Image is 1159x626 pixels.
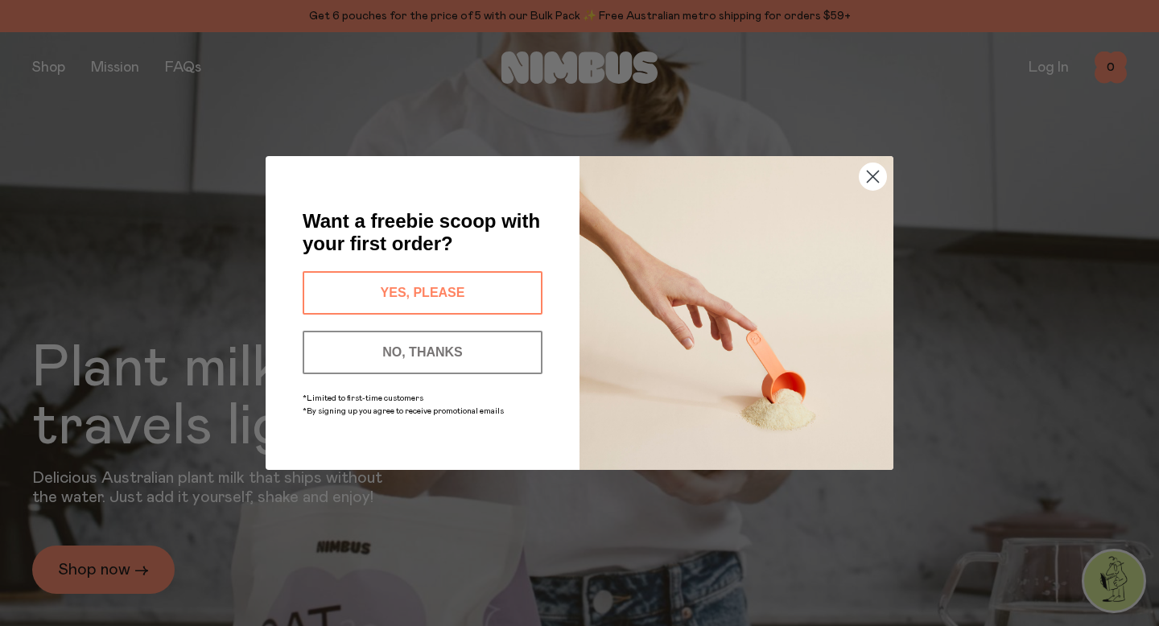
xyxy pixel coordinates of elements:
[859,163,887,191] button: Close dialog
[579,156,893,470] img: c0d45117-8e62-4a02-9742-374a5db49d45.jpeg
[303,331,542,374] button: NO, THANKS
[303,271,542,315] button: YES, PLEASE
[303,210,540,254] span: Want a freebie scoop with your first order?
[303,407,504,415] span: *By signing up you agree to receive promotional emails
[303,394,423,402] span: *Limited to first-time customers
